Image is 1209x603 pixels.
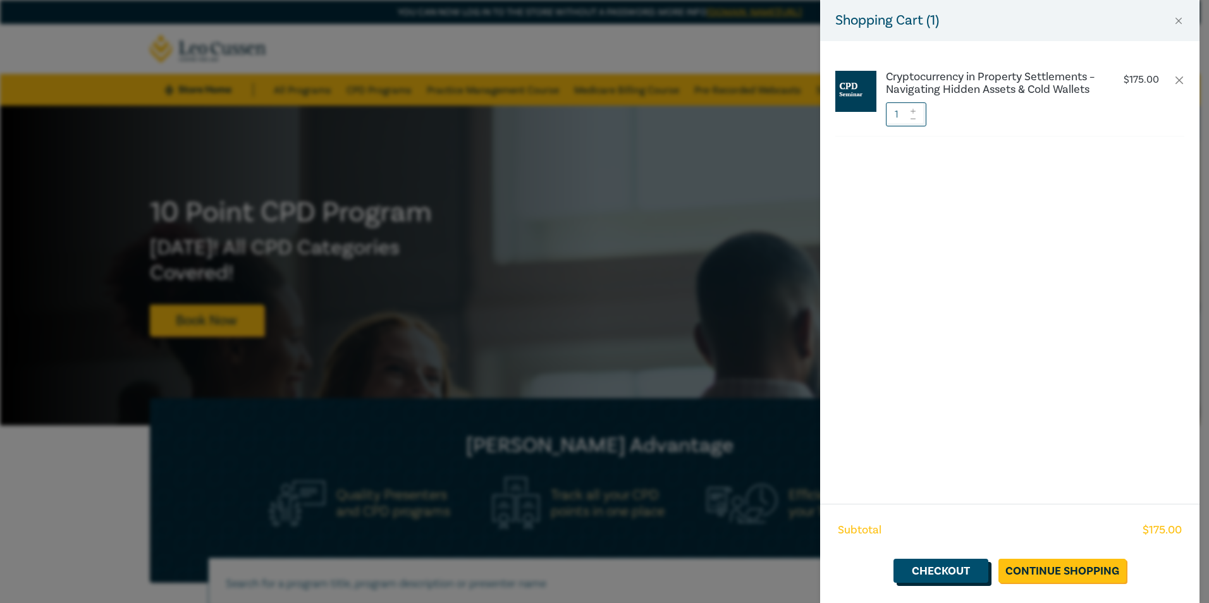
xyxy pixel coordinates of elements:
input: 1 [886,102,926,126]
a: Cryptocurrency in Property Settlements – Navigating Hidden Assets & Cold Wallets [886,71,1096,96]
p: $ 175.00 [1124,74,1159,86]
a: Continue Shopping [998,559,1126,583]
a: Checkout [893,559,988,583]
img: CPD%20Seminar.jpg [835,71,876,112]
button: Close [1173,15,1184,27]
span: Subtotal [838,522,881,539]
span: $ 175.00 [1143,522,1182,539]
h5: Shopping Cart ( 1 ) [835,10,939,31]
